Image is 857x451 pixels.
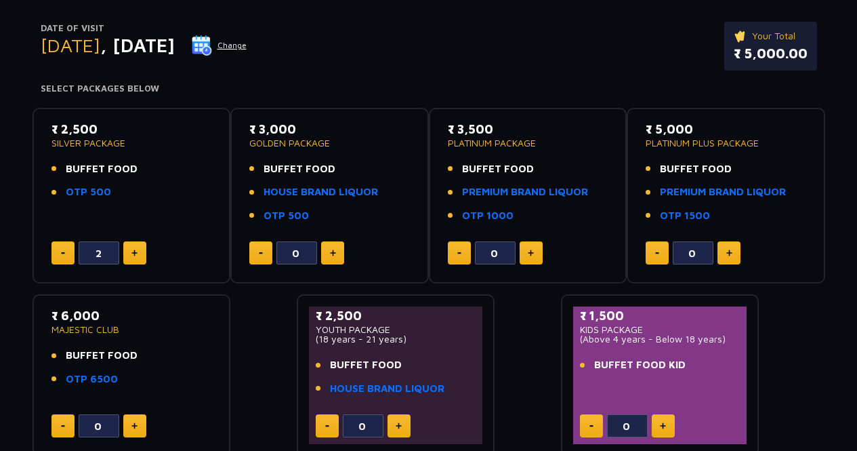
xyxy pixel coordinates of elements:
[726,250,732,256] img: plus
[660,423,666,429] img: plus
[462,208,514,224] a: OTP 1000
[249,120,410,138] p: ₹ 3,000
[330,357,402,373] span: BUFFET FOOD
[462,161,534,177] span: BUFFET FOOD
[66,348,138,364] span: BUFFET FOOD
[51,120,212,138] p: ₹ 2,500
[660,184,786,200] a: PREMIUM BRAND LIQUOR
[51,307,212,325] p: ₹ 6,000
[457,252,461,254] img: minus
[191,35,247,56] button: Change
[655,252,659,254] img: minus
[462,184,588,200] a: PREMIUM BRAND LIQUOR
[264,208,309,224] a: OTP 500
[100,34,175,56] span: , [DATE]
[316,325,476,334] p: YOUTH PACKAGE
[325,425,329,427] img: minus
[330,381,444,397] a: HOUSE BRAND LIQUOR
[66,161,138,177] span: BUFFET FOOD
[580,325,740,334] p: KIDS PACKAGE
[594,357,686,373] span: BUFFET FOOD KID
[66,372,118,387] a: OTP 6500
[734,28,748,43] img: ticket
[734,28,808,43] p: Your Total
[580,334,740,344] p: (Above 4 years - Below 18 years)
[51,138,212,148] p: SILVER PACKAGE
[448,120,608,138] p: ₹ 3,500
[41,83,817,94] h4: Select Packages Below
[41,34,100,56] span: [DATE]
[131,423,138,429] img: plus
[330,250,336,256] img: plus
[528,250,534,256] img: plus
[448,138,608,148] p: PLATINUM PACKAGE
[589,425,593,427] img: minus
[264,184,378,200] a: HOUSE BRAND LIQUOR
[660,161,732,177] span: BUFFET FOOD
[66,184,111,200] a: OTP 500
[646,120,806,138] p: ₹ 5,000
[41,22,247,35] p: Date of Visit
[646,138,806,148] p: PLATINUM PLUS PACKAGE
[61,425,65,427] img: minus
[51,325,212,334] p: MAJESTIC CLUB
[259,252,263,254] img: minus
[264,161,335,177] span: BUFFET FOOD
[249,138,410,148] p: GOLDEN PACKAGE
[316,307,476,325] p: ₹ 2,500
[316,334,476,344] p: (18 years - 21 years)
[734,43,808,64] p: ₹ 5,000.00
[660,208,710,224] a: OTP 1500
[396,423,402,429] img: plus
[61,252,65,254] img: minus
[580,307,740,325] p: ₹ 1,500
[131,250,138,256] img: plus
